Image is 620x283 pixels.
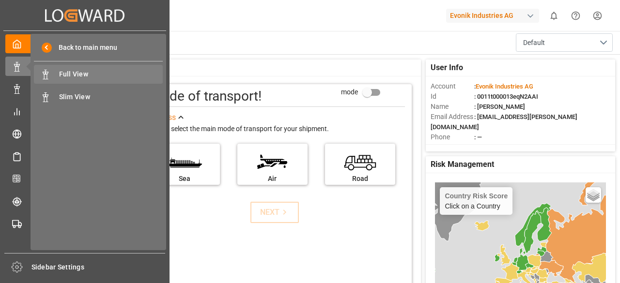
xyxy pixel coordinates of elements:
a: Slim View [34,87,163,106]
span: Account [431,81,474,91]
span: Phone [431,132,474,142]
a: Transport Planner [5,214,164,233]
span: Evonik Industries AG [476,83,533,90]
a: Shipment Status Overview [5,79,164,98]
a: Full View [34,65,163,84]
span: Sidebar Settings [31,262,166,272]
span: Email Address [431,112,474,122]
a: Layers [586,187,601,203]
span: User Info [431,62,463,74]
span: Account Type [431,142,474,152]
div: Air [242,174,303,184]
span: : 0011t000013eqN2AAI [474,93,538,100]
span: Default [523,38,545,48]
span: : [474,83,533,90]
div: NEXT [260,207,290,218]
span: Risk Management [431,159,494,170]
button: show 0 new notifications [543,5,565,27]
span: Name [431,102,474,112]
a: Tracking [5,192,164,210]
button: open menu [516,33,613,52]
a: My Cockpit [5,34,164,53]
a: Risk Management [5,124,164,143]
div: Sea [155,174,215,184]
button: Evonik Industries AG [446,6,543,25]
span: Slim View [59,92,163,102]
span: Id [431,91,474,102]
div: Click on a Country [445,192,508,210]
div: Please select the main mode of transport for your shipment. [150,123,405,135]
div: Let's start by selecting the mode of transport! [150,66,332,106]
a: CO2e Calculator [5,169,164,188]
a: Schedules [5,147,164,165]
button: Help Center [565,5,587,27]
span: : [EMAIL_ADDRESS][PERSON_NAME][DOMAIN_NAME] [431,113,577,131]
span: Switch to expert mode [341,74,389,96]
span: Full View [59,69,163,79]
span: : [PERSON_NAME] [474,103,525,110]
a: My Reports [5,102,164,120]
div: Road [330,174,390,184]
button: NEXT [250,202,299,223]
span: : — [474,134,482,141]
span: Back to main menu [52,43,117,53]
h4: Country Risk Score [445,192,508,200]
div: Evonik Industries AG [446,9,539,23]
span: : Shipper [474,144,498,151]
